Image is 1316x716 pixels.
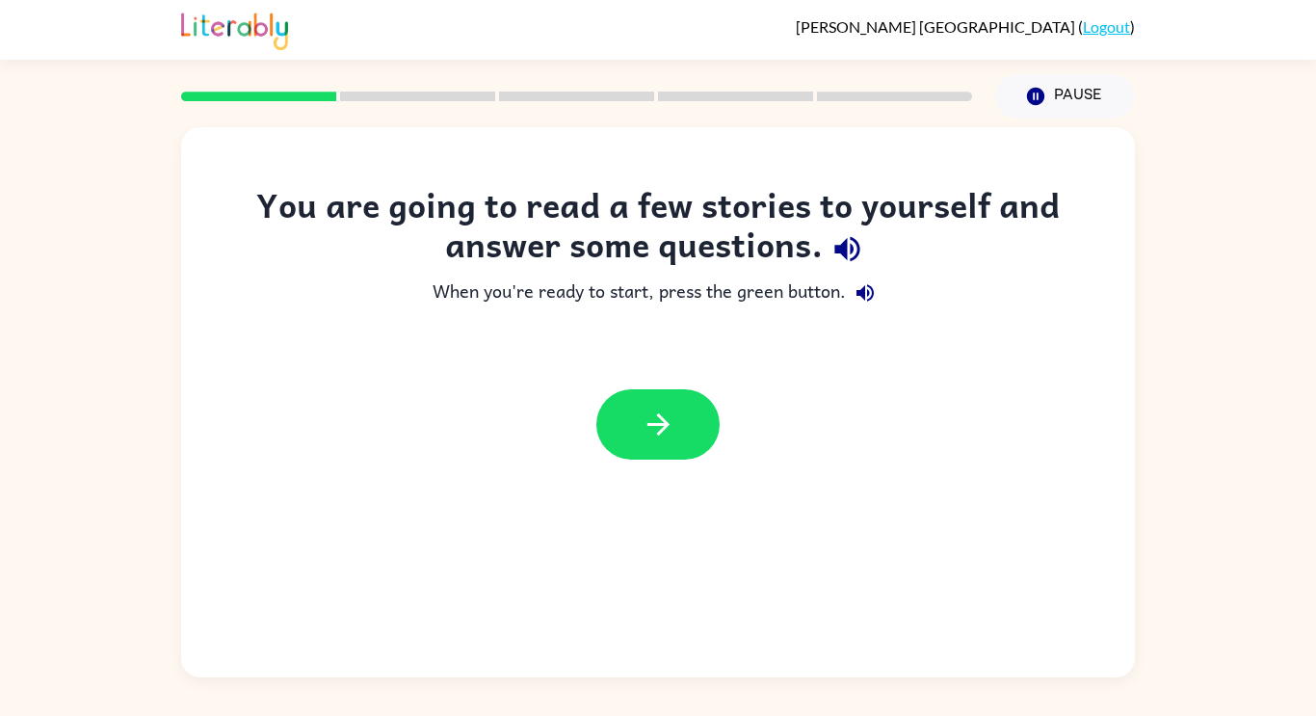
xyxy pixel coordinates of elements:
img: Literably [181,8,288,50]
div: ( ) [796,17,1135,36]
a: Logout [1083,17,1130,36]
div: When you're ready to start, press the green button. [220,274,1096,312]
button: Pause [995,74,1135,119]
div: You are going to read a few stories to yourself and answer some questions. [220,185,1096,274]
span: [PERSON_NAME] [GEOGRAPHIC_DATA] [796,17,1078,36]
